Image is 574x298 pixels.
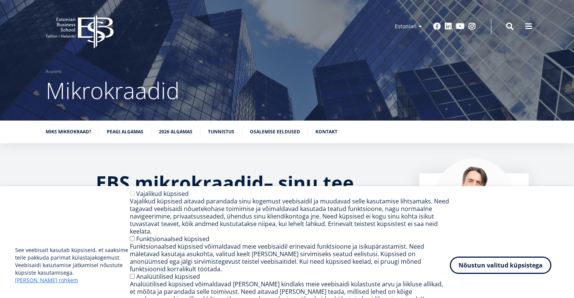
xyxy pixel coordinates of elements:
a: Facebook [433,23,441,30]
a: Linkedin [445,23,452,30]
a: [PERSON_NAME] rohkem [15,277,78,284]
a: Peagi algamas [107,128,143,136]
div: Funktsionaalsed küpsised võimaldavad meie veebisaidil erinevaid funktsioone ja isikupärastamist. ... [130,243,450,273]
a: Kontakt [315,128,337,136]
strong: EBS mikrokraadid [96,170,264,196]
p: See veebisait kasutab küpsiseid, et saaksime teile pakkuda parimat külastajakogemust. Veebisaidi ... [15,246,130,284]
strong: – [264,170,273,196]
button: Nõustun valitud küpsistega [450,257,551,274]
img: Marko Rillo [434,158,514,237]
a: Osalemise eeldused [250,128,300,136]
div: Vajalikud küpsised aitavad parandada sinu kogemust veebisaidil ja muudavad selle kasutamise lihts... [130,197,450,235]
a: Miks mikrokraad? [46,128,91,136]
a: Avaleht [46,68,62,75]
a: Tunnistus [208,128,234,136]
a: 2026 algamas [159,128,192,136]
label: Funktsionaalsed küpsised [136,235,209,243]
a: Youtube [456,23,465,30]
span: Mikrokraadid [46,75,180,106]
a: Instagram [468,23,476,30]
label: Vajalikud küpsised [136,189,189,198]
label: Analüütilised küpsised [136,272,200,281]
